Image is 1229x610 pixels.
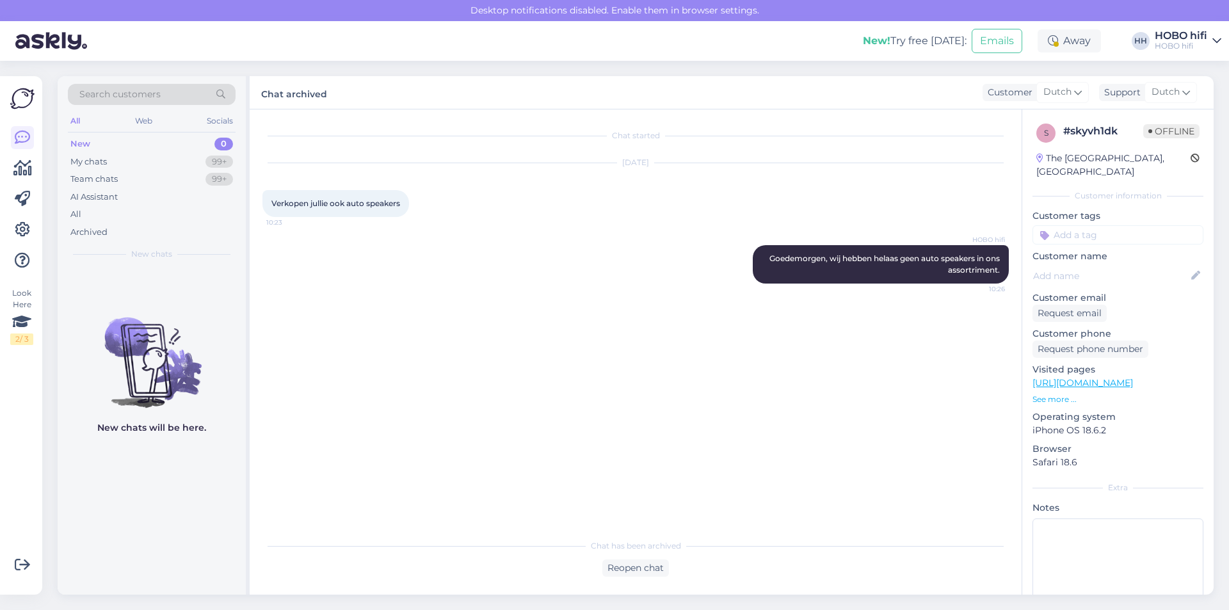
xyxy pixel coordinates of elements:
div: HOBO hifi [1155,31,1207,41]
span: 10:23 [266,218,314,227]
div: Extra [1032,482,1203,494]
div: # skyvh1dk [1063,124,1143,139]
p: Notes [1032,501,1203,515]
p: See more ... [1032,394,1203,405]
div: 99+ [205,173,233,186]
div: Try free [DATE]: [863,33,967,49]
div: All [70,208,81,221]
img: No chats [58,294,246,410]
div: Web [133,113,155,129]
span: Chat has been archived [591,540,681,552]
div: My chats [70,156,107,168]
label: Chat archived [261,84,327,101]
p: Safari 18.6 [1032,456,1203,469]
span: 10:26 [957,284,1005,294]
div: HOBO hifi [1155,41,1207,51]
div: 2 / 3 [10,333,33,345]
a: [URL][DOMAIN_NAME] [1032,377,1133,389]
div: Reopen chat [602,559,669,577]
div: Away [1038,29,1101,52]
p: New chats will be here. [97,421,206,435]
p: Customer name [1032,250,1203,263]
div: [DATE] [262,157,1009,168]
b: New! [863,35,890,47]
span: Dutch [1043,85,1072,99]
span: Goedemorgen, wij hebben helaas geen auto speakers in ons assortriment. [769,253,1002,275]
img: Askly Logo [10,86,35,111]
div: Team chats [70,173,118,186]
div: The [GEOGRAPHIC_DATA], [GEOGRAPHIC_DATA] [1036,152,1191,179]
span: Offline [1143,124,1200,138]
div: All [68,113,83,129]
span: Verkopen jullie ook auto speakers [271,198,400,208]
div: Customer information [1032,190,1203,202]
div: Request email [1032,305,1107,322]
p: Customer email [1032,291,1203,305]
div: New [70,138,90,150]
span: s [1044,128,1048,138]
span: Dutch [1152,85,1180,99]
p: Browser [1032,442,1203,456]
button: Emails [972,29,1022,53]
div: 99+ [205,156,233,168]
p: Customer phone [1032,327,1203,341]
a: HOBO hifiHOBO hifi [1155,31,1221,51]
div: Request phone number [1032,341,1148,358]
input: Add a tag [1032,225,1203,245]
p: iPhone OS 18.6.2 [1032,424,1203,437]
div: Archived [70,226,108,239]
span: Search customers [79,88,161,101]
span: New chats [131,248,172,260]
p: Customer tags [1032,209,1203,223]
div: Customer [983,86,1032,99]
div: Socials [204,113,236,129]
div: Chat started [262,130,1009,141]
p: Visited pages [1032,363,1203,376]
div: 0 [214,138,233,150]
p: Operating system [1032,410,1203,424]
div: Support [1099,86,1141,99]
input: Add name [1033,269,1189,283]
div: AI Assistant [70,191,118,204]
div: Look Here [10,287,33,345]
div: HH [1132,32,1150,50]
span: HOBO hifi [957,235,1005,245]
